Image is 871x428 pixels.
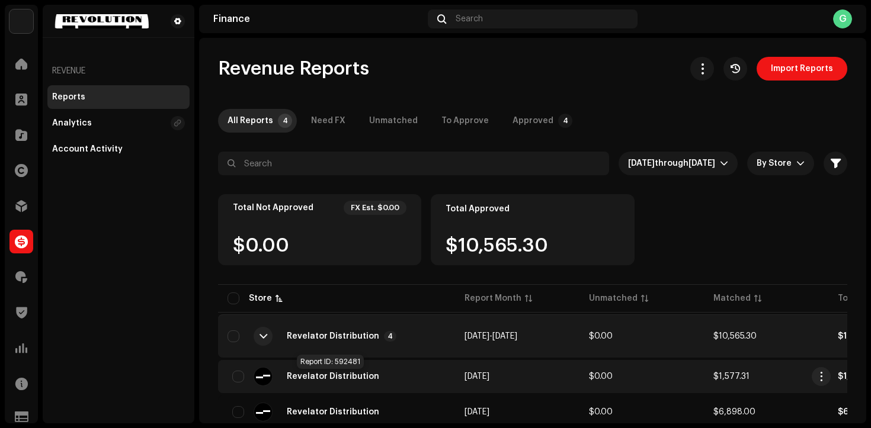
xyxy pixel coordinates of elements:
span: $1,577.31 [713,372,750,381]
p-badge: 4 [278,114,292,128]
img: 3f60665a-d4a2-4cbe-9b65-78d69527f472 [52,14,152,28]
p-badge: 4 [558,114,572,128]
span: Last 3 months [628,152,720,175]
span: [DATE] [465,332,489,340]
span: [DATE] [465,408,489,416]
div: Matched [713,292,751,304]
span: $0.00 [589,408,613,416]
div: Account Activity [52,144,123,154]
span: [DATE] [465,372,489,381]
img: acab2465-393a-471f-9647-fa4d43662784 [9,9,33,33]
input: Search [218,152,609,175]
div: Store [249,292,272,304]
span: $6,898.00 [713,408,755,416]
span: Import Reports [771,57,833,81]
span: - [465,332,517,340]
div: Need FX [311,109,345,133]
re-a-nav-header: Revenue [47,57,190,85]
div: G [833,9,852,28]
span: Search [456,14,483,24]
div: dropdown trigger [796,152,805,175]
div: dropdown trigger [720,152,728,175]
span: Revelator Distribution [287,408,379,416]
div: Total Approved [446,204,510,214]
div: Total Not Approved [233,203,313,213]
div: Unmatched [589,292,638,304]
span: [DATE] [689,159,715,168]
div: Unmatched [369,109,418,133]
div: Finance [213,14,423,24]
div: All Reports [228,109,273,133]
span: Revelator Distribution [287,372,379,381]
span: By Store [757,152,796,175]
div: Analytics [52,118,92,128]
div: To Approve [441,109,489,133]
span: [DATE] [628,159,655,168]
div: Approved [513,109,553,133]
span: [DATE] [492,332,517,340]
button: Import Reports [757,57,847,81]
div: FX Est. $0.00 [351,203,399,213]
p-badge: 4 [384,331,396,342]
re-m-nav-item: Account Activity [47,137,190,161]
div: Revelator Distribution [287,332,379,340]
re-m-nav-item: Reports [47,85,190,109]
span: Revenue Reports [218,57,369,81]
div: Total [838,292,859,304]
div: Report Month [465,292,521,304]
span: $10,565.30 [713,332,757,340]
div: Reports [52,92,85,102]
span: through [655,159,689,168]
span: $0.00 [589,372,613,381]
span: $0.00 [589,332,613,340]
re-m-nav-item: Analytics [47,111,190,135]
